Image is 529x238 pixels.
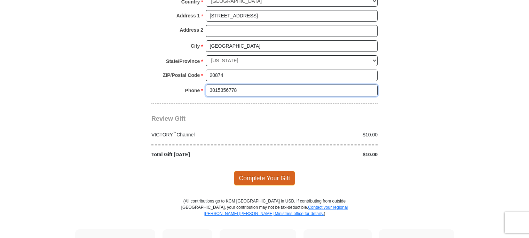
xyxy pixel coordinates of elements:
[204,205,348,216] a: Contact your regional [PERSON_NAME] [PERSON_NAME] Ministries office for details.
[234,171,295,185] span: Complete Your Gift
[180,25,203,35] strong: Address 2
[163,70,200,80] strong: ZIP/Postal Code
[264,131,381,138] div: $10.00
[151,115,185,122] span: Review Gift
[185,86,200,95] strong: Phone
[166,56,200,66] strong: State/Province
[173,131,177,135] sup: ™
[264,151,381,158] div: $10.00
[181,198,348,229] p: (All contributions go to KCM [GEOGRAPHIC_DATA] in USD. If contributing from outside [GEOGRAPHIC_D...
[176,11,200,21] strong: Address 1
[191,41,200,51] strong: City
[148,151,265,158] div: Total Gift [DATE]
[148,131,265,138] div: VICTORY Channel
